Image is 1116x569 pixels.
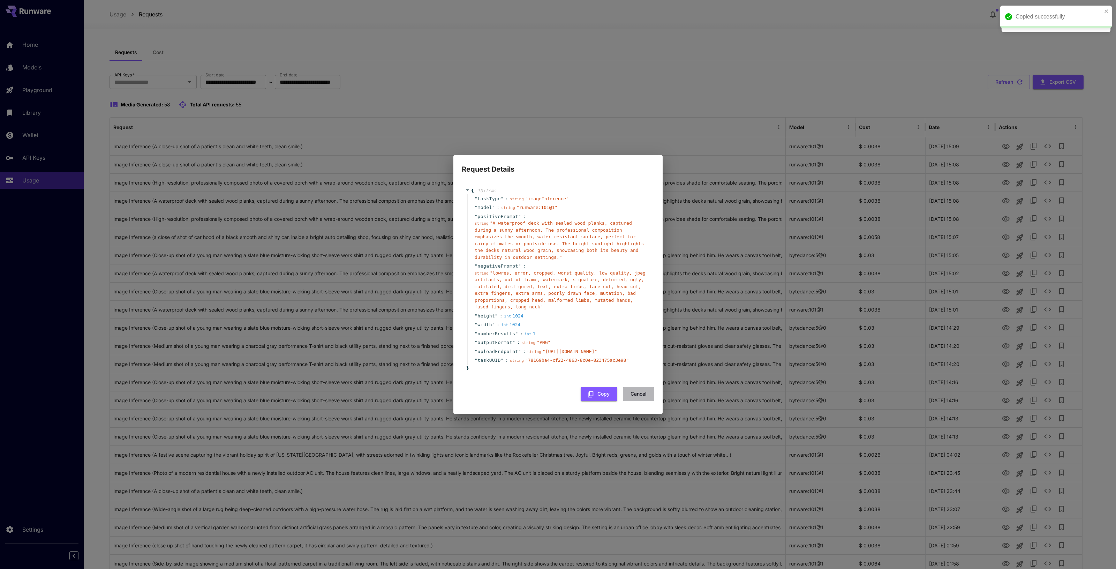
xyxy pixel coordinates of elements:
span: string [521,340,535,345]
span: string [510,197,524,201]
span: : [523,213,526,220]
span: string [510,358,524,363]
div: Copied successfully [1016,13,1102,21]
span: " A waterproof deck with sealed wood planks, captured during a sunny afternoon. The professional ... [475,220,644,260]
span: " lowres, error, cropped, worst quality, low quality, jpeg artifacts, out of frame, watermark, si... [475,270,646,310]
span: model [477,204,492,211]
span: { [471,187,474,194]
span: int [504,314,511,319]
div: 1024 [501,321,520,328]
span: " [475,340,477,345]
span: " [475,313,477,319]
span: " 78169ba4-cf22-4863-8c0e-823475ac3e98 " [525,358,629,363]
span: " [501,196,504,201]
span: outputFormat [477,339,512,346]
span: " [475,214,477,219]
span: string [527,350,541,354]
button: Cancel [623,387,654,401]
span: " [475,205,477,210]
span: numberResults [477,330,515,337]
button: Copy [581,387,617,401]
span: " [501,358,504,363]
span: " PNG " [537,340,550,345]
span: taskType [477,195,501,202]
span: 10 item s [477,188,497,193]
span: : [517,339,520,346]
span: width [477,321,492,328]
span: } [465,365,469,372]
span: height [477,313,495,320]
span: : [500,313,503,320]
span: : [523,263,526,270]
span: int [525,332,531,336]
h2: Request Details [453,155,663,175]
span: " [515,331,518,336]
span: negativePrompt [477,263,518,270]
span: " [492,322,495,327]
span: " [492,205,495,210]
span: " [475,331,477,336]
span: string [501,205,515,210]
span: " [518,214,521,219]
span: uploadEndpoint [477,348,518,355]
span: string [475,271,489,276]
span: " [518,349,521,354]
span: : [497,321,499,328]
span: : [520,330,523,337]
span: " [475,263,477,269]
span: " imageInference " [525,196,569,201]
span: positivePrompt [477,213,518,220]
span: " [475,196,477,201]
span: " [475,358,477,363]
span: : [505,195,508,202]
span: : [523,348,526,355]
span: " runware:101@1 " [516,205,557,210]
button: close [1104,8,1109,14]
span: " [475,349,477,354]
span: " [495,313,498,319]
span: : [497,204,499,211]
span: string [475,221,489,226]
span: " [512,340,515,345]
span: " [475,322,477,327]
span: " [URL][DOMAIN_NAME] " [543,349,597,354]
span: taskUUID [477,357,501,364]
span: int [501,323,508,327]
div: 1 [525,330,536,337]
span: : [505,357,508,364]
span: " [518,263,521,269]
div: 1024 [504,313,523,320]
